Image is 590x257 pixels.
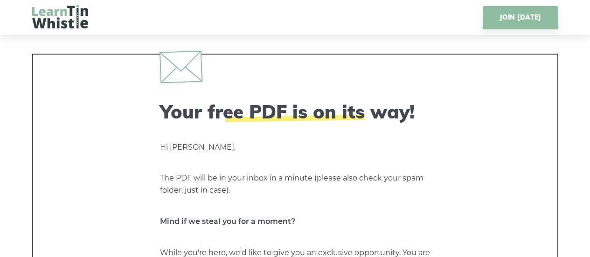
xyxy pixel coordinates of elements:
p: Hi [PERSON_NAME], [160,141,430,153]
a: JOIN [DATE] [483,6,558,29]
p: The PDF will be in your inbox in a minute (please also check your spam folder, just in case). [160,172,430,196]
strong: Mind if we steal you for a moment? [160,217,295,226]
img: envelope.svg [159,50,202,83]
img: LearnTinWhistle.com [32,5,88,28]
h2: Your free PDF is on its way! [160,100,430,123]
